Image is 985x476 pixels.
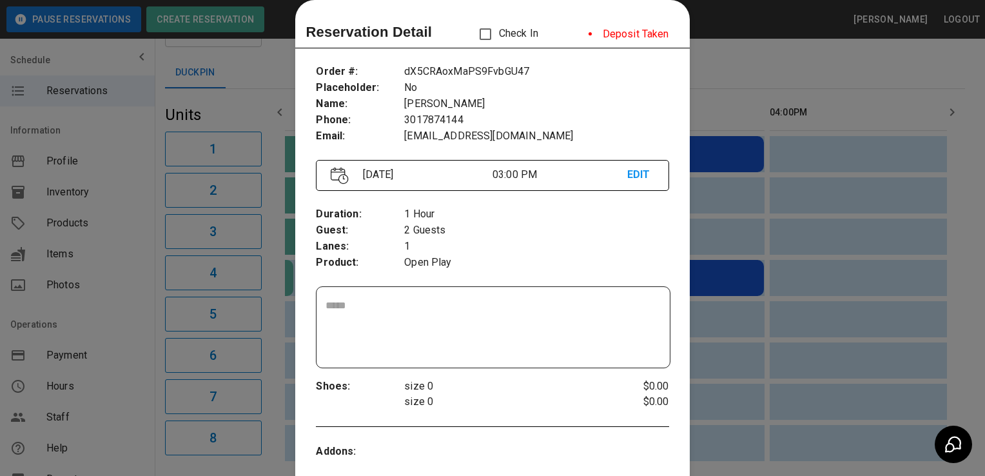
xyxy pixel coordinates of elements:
[331,167,349,184] img: Vector
[404,96,668,112] p: [PERSON_NAME]
[404,223,668,239] p: 2 Guests
[306,21,432,43] p: Reservation Detail
[316,96,404,112] p: Name :
[316,64,404,80] p: Order # :
[404,206,668,223] p: 1 Hour
[316,223,404,239] p: Guest :
[404,64,668,80] p: dX5CRAoxMaPS9FvbGU47
[316,128,404,144] p: Email :
[404,255,668,271] p: Open Play
[316,444,404,460] p: Addons :
[627,167,654,183] p: EDIT
[404,128,668,144] p: [EMAIL_ADDRESS][DOMAIN_NAME]
[472,21,538,48] p: Check In
[404,112,668,128] p: 3017874144
[492,167,627,183] p: 03:00 PM
[316,379,404,395] p: Shoes :
[404,379,610,394] p: size 0
[316,80,404,96] p: Placeholder :
[404,80,668,96] p: No
[610,379,668,394] p: $0.00
[610,394,668,410] p: $0.00
[578,21,679,47] li: Deposit Taken
[404,394,610,410] p: size 0
[316,239,404,255] p: Lanes :
[358,167,492,183] p: [DATE]
[316,255,404,271] p: Product :
[316,112,404,128] p: Phone :
[404,239,668,255] p: 1
[316,206,404,223] p: Duration :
